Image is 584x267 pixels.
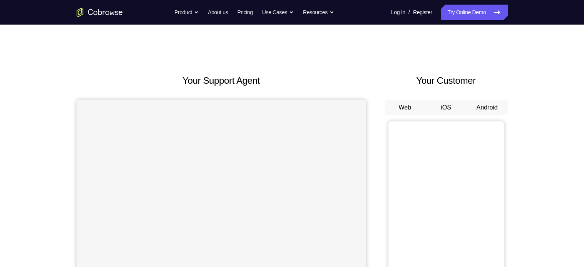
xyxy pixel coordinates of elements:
[77,74,366,88] h2: Your Support Agent
[208,5,228,20] a: About us
[303,5,334,20] button: Resources
[408,8,410,17] span: /
[467,100,508,115] button: Android
[262,5,294,20] button: Use Cases
[174,5,199,20] button: Product
[425,100,467,115] button: iOS
[391,5,405,20] a: Log In
[385,74,508,88] h2: Your Customer
[77,8,123,17] a: Go to the home page
[441,5,507,20] a: Try Online Demo
[237,5,253,20] a: Pricing
[385,100,426,115] button: Web
[413,5,432,20] a: Register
